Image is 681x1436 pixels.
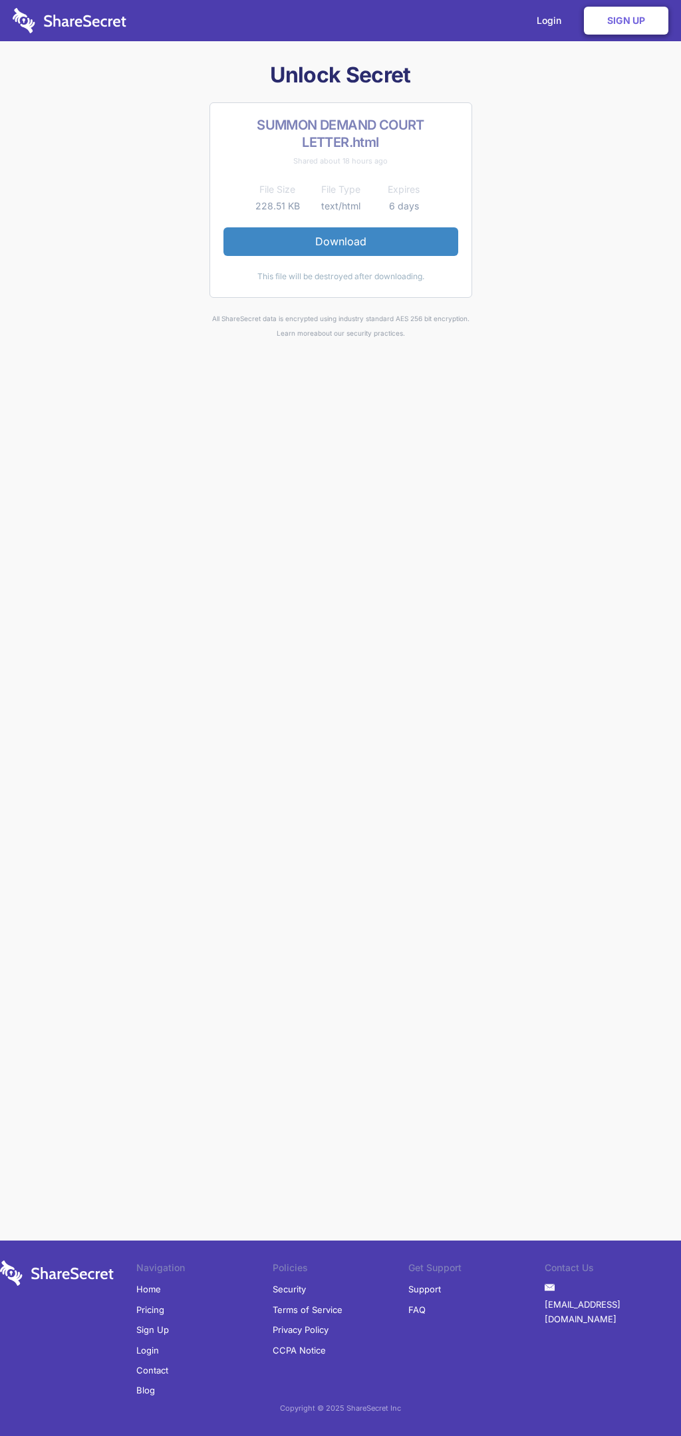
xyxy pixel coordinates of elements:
[273,1340,326,1360] a: CCPA Notice
[136,1279,161,1299] a: Home
[309,181,372,197] th: File Type
[372,198,436,214] td: 6 days
[273,1279,306,1299] a: Security
[136,1260,273,1279] li: Navigation
[372,181,436,197] th: Expires
[584,7,668,35] a: Sign Up
[545,1260,681,1279] li: Contact Us
[246,198,309,214] td: 228.51 KB
[136,1360,168,1380] a: Contact
[545,1294,681,1330] a: [EMAIL_ADDRESS][DOMAIN_NAME]
[246,181,309,197] th: File Size
[277,329,314,337] a: Learn more
[223,269,458,284] div: This file will be destroyed after downloading.
[136,1320,169,1340] a: Sign Up
[136,1300,164,1320] a: Pricing
[408,1300,426,1320] a: FAQ
[273,1260,409,1279] li: Policies
[223,154,458,168] div: Shared about 18 hours ago
[408,1260,545,1279] li: Get Support
[223,116,458,151] h2: SUMMON DEMAND COURT LETTER.html
[273,1320,329,1340] a: Privacy Policy
[309,198,372,214] td: text/html
[273,1300,342,1320] a: Terms of Service
[223,227,458,255] a: Download
[136,1340,159,1360] a: Login
[13,8,126,33] img: logo-wordmark-white-trans-d4663122ce5f474addd5e946df7df03e33cb6a1c49d2221995e7729f52c070b2.svg
[136,1380,155,1400] a: Blog
[408,1279,441,1299] a: Support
